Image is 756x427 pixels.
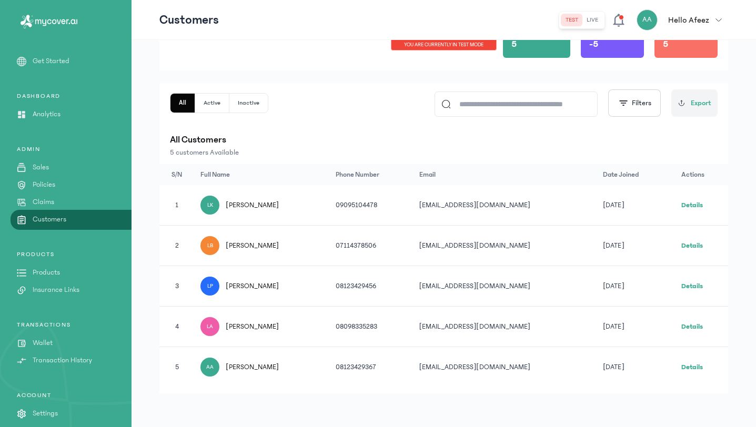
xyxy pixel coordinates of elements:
[597,185,675,226] td: [DATE]
[175,282,179,290] span: 3
[33,197,54,208] p: Claims
[336,201,377,209] span: 09095104478
[681,242,703,249] a: Details
[597,347,675,388] td: [DATE]
[336,363,376,371] span: 08123429367
[200,277,219,296] div: LP
[675,164,728,185] th: Actions
[194,164,329,185] th: Full Name
[637,9,658,30] div: AA
[33,179,55,190] p: Policies
[33,109,61,120] p: Analytics
[597,226,675,266] td: [DATE]
[175,323,179,330] span: 4
[413,164,597,185] th: Email
[419,363,530,371] span: [EMAIL_ADDRESS][DOMAIN_NAME]
[637,9,728,30] button: AAHello Afeez
[597,164,675,185] th: Date joined
[159,164,194,185] th: S/N
[33,162,49,173] p: Sales
[691,98,711,109] span: Export
[668,14,709,26] p: Hello Afeez
[226,200,279,210] span: [PERSON_NAME]
[336,323,377,330] span: 08098335283
[419,242,530,249] span: [EMAIL_ADDRESS][DOMAIN_NAME]
[671,89,718,117] button: Export
[336,282,376,290] span: 08123429456
[170,147,718,158] p: 5 customers Available
[226,240,279,251] span: [PERSON_NAME]
[33,355,92,366] p: Transaction History
[561,14,582,26] button: test
[229,94,268,113] button: Inactive
[336,242,376,249] span: 07114378506
[597,307,675,347] td: [DATE]
[33,338,53,349] p: Wallet
[200,317,219,336] div: LA
[329,164,413,185] th: Phone Number
[419,201,530,209] span: [EMAIL_ADDRESS][DOMAIN_NAME]
[33,56,69,67] p: Get Started
[33,267,60,278] p: Products
[175,201,178,209] span: 1
[608,89,661,117] button: Filters
[195,94,229,113] button: Active
[200,358,219,377] div: AA
[582,14,602,26] button: live
[33,214,66,225] p: Customers
[170,133,718,147] p: All Customers
[226,281,279,291] span: [PERSON_NAME]
[175,242,179,249] span: 2
[175,363,179,371] span: 5
[226,321,279,332] span: [PERSON_NAME]
[597,266,675,307] td: [DATE]
[170,94,195,113] button: All
[391,40,497,50] div: You are currently in TEST MODE
[419,282,530,290] span: [EMAIL_ADDRESS][DOMAIN_NAME]
[681,363,703,371] a: Details
[419,323,530,330] span: [EMAIL_ADDRESS][DOMAIN_NAME]
[226,362,279,372] span: [PERSON_NAME]
[681,282,703,290] a: Details
[159,12,219,28] p: Customers
[681,201,703,209] a: Details
[200,196,219,215] div: LK
[33,284,79,296] p: Insurance Links
[33,408,58,419] p: Settings
[200,236,219,255] div: LB
[681,323,703,330] a: Details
